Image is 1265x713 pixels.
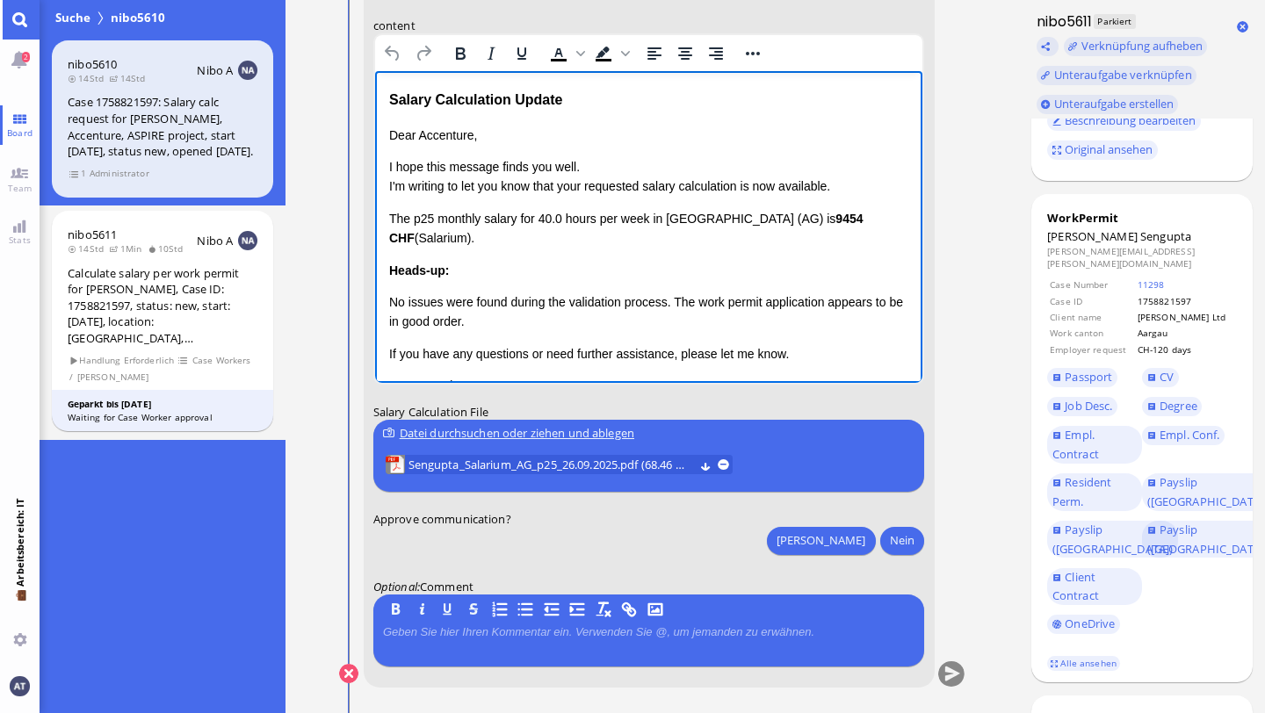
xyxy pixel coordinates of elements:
p: Best regards, BlueLake Legal [STREET_ADDRESS] [14,305,534,364]
span: Comment [420,579,473,594]
img: NA [238,231,257,250]
button: Sengupta_Salarium_AG_p25_26.09.2025.pdf herunterladen [700,458,712,470]
button: Underline [507,40,537,65]
button: Reveal or hide additional toolbar items [738,40,768,65]
button: Beenden [339,664,358,683]
span: 10Std [148,242,189,255]
p: Dear Accenture, [14,54,534,74]
button: Nein [880,526,924,554]
div: Background color Black [589,40,632,65]
button: Bold [445,40,475,65]
button: Redo [408,40,438,65]
button: Unteraufgabe erstellen [1037,95,1179,114]
a: nibo5611 [68,227,117,242]
span: 💼 Arbeitsbereich: IT [13,587,26,626]
span: Suche [52,9,94,26]
a: Job Desc. [1047,397,1117,416]
a: Sengupta_Salarium_AG_p25_26.09.2025.pdf anzeigen [408,455,694,474]
span: Administrator [89,166,149,181]
a: CV [1142,368,1179,387]
span: Handlung Erforderlich [69,353,175,368]
span: CV [1160,369,1174,385]
span: Sengupta_Salarium_AG_p25_26.09.2025.pdf (68.46 kB) [408,455,694,474]
td: Employer request [1049,342,1135,356]
div: Text color Black [544,40,588,65]
span: Job Desc. [1065,398,1112,414]
a: Client Contract [1047,568,1142,606]
div: WorkPermit [1047,210,1237,226]
td: 1758821597 [1137,294,1235,308]
a: 11298 [1138,278,1165,291]
div: Calculate salary per work permit for [PERSON_NAME], Case ID: 1758821597, status: new, start: [DAT... [68,265,257,347]
p: No issues were found during the validation process. The work permit application appears to be in ... [14,221,534,261]
div: Datei durchsuchen oder ziehen und ablegen [383,424,914,443]
div: Geparkt bis [DATE] [68,398,258,411]
div: Case 1758821597: Salary calc request for [PERSON_NAME], Accenture, ASPIRE project, start [DATE], ... [68,94,257,159]
lob-view: Sengupta_Salarium_AG_p25_26.09.2025.pdf (68.46 kB) [386,455,733,474]
button: Italic [476,40,506,65]
dd: [PERSON_NAME][EMAIL_ADDRESS][PERSON_NAME][DOMAIN_NAME] [1047,245,1237,270]
span: 14Std [109,72,150,84]
div: Salary Calculation Update [14,18,534,40]
span: Empl. Conf. [1160,427,1219,443]
a: Degree [1142,397,1202,416]
span: Client Contract [1052,569,1099,604]
td: CH-120 days [1137,342,1235,356]
a: Resident Perm. [1047,473,1142,511]
span: Payslip ([GEOGRAPHIC_DATA]) [1052,522,1173,557]
h1: nibo5611 [1031,11,1093,32]
td: Client name [1049,310,1135,324]
a: Passport [1047,368,1117,387]
task-group-action-menu: Unteraufgabe verknüpfen [1037,66,1197,85]
body: Rich Text Area. Press ALT-0 for help. [14,18,534,400]
span: Salary Calculation File [373,404,488,420]
span: Case Workers [192,353,251,368]
td: Case Number [1049,277,1135,292]
span: Team [4,182,37,194]
span: nibo5610 [107,9,169,26]
button: entfernen [718,458,729,470]
em: : [373,579,420,594]
span: 2 [22,52,30,62]
button: [PERSON_NAME] [767,526,875,554]
span: Parkiert [1094,14,1136,29]
span: 1 Elemente anzeigen [69,166,87,181]
span: Nibo A [197,233,233,248]
iframe: Rich Text Area [375,70,923,382]
p: I hope this message finds you well. I'm writing to let you know that your requested salary calcul... [14,86,534,126]
td: Work canton [1049,326,1135,340]
td: Case ID [1049,294,1135,308]
strong: Heads-up: [14,192,74,206]
span: 14Std [68,72,109,84]
button: B [387,600,406,619]
span: Sengupta [1140,228,1191,244]
span: [PERSON_NAME] [76,370,149,385]
div: Waiting for Case Worker approval [68,411,258,424]
a: Empl. Conf. [1142,426,1225,445]
span: 1Min [109,242,147,255]
strong: 9454 CHF [14,140,488,174]
button: I [412,600,431,619]
button: U [438,600,458,619]
button: Align center [670,40,700,65]
span: Empl. Contract [1052,427,1099,462]
span: 14Std [68,242,109,255]
button: Undo [378,40,408,65]
img: Sengupta_Salarium_AG_p25_26.09.2025.pdf [386,455,405,474]
a: Empl. Contract [1047,426,1142,464]
span: Degree [1160,398,1197,414]
span: [PERSON_NAME] [1047,228,1138,244]
button: Original ansehen [1047,140,1158,160]
td: [PERSON_NAME] Ltd [1137,310,1235,324]
a: nibo5610 [68,56,117,72]
span: Unteraufgabe verknüpfen [1054,67,1192,83]
span: Nibo A [197,62,233,78]
a: Payslip ([GEOGRAPHIC_DATA]) [1047,521,1178,558]
a: OneDrive [1047,615,1120,634]
span: Optional [373,579,417,594]
span: Approve communication? [373,510,511,526]
button: Ticket-Link nibo5611 in die Zwischenablage kopieren [1037,37,1059,56]
span: Stats [4,234,35,246]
